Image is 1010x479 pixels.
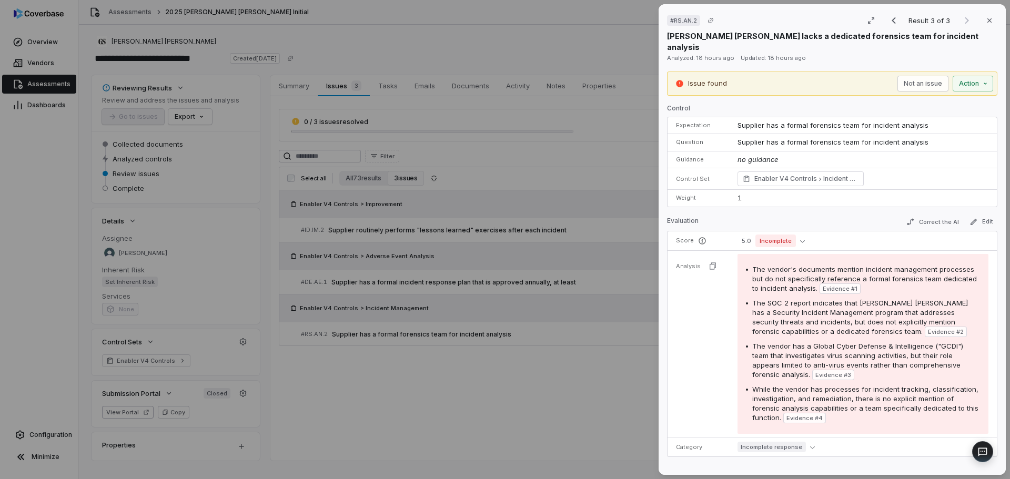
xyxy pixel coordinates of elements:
span: 1 [738,193,742,202]
span: Evidence # 3 [815,371,851,379]
button: 5.0Incomplete [738,235,809,247]
p: Result 3 of 3 [908,15,952,26]
button: Action [953,76,993,91]
p: Expectation [676,121,725,129]
p: Evidence [667,465,997,478]
span: Supplier has a formal forensics team for incident analysis [738,138,928,146]
p: Issue found [688,78,727,89]
p: Control Set [676,175,725,183]
span: # RS.AN.2 [670,16,697,25]
span: Evidence # 4 [786,414,823,422]
span: While the vendor has processes for incident tracking, classification, investigation, and remediat... [752,385,978,422]
button: Correct the AI [902,216,963,228]
span: Updated: 18 hours ago [741,54,806,62]
span: The SOC 2 report indicates that [PERSON_NAME] [PERSON_NAME] has a Security Incident Management pr... [752,299,968,335]
p: Weight [676,194,725,202]
button: Copy link [701,11,720,30]
span: The vendor's documents mention incident management processes but do not specifically reference a ... [752,265,977,292]
span: Enabler V4 Controls Incident Management [754,174,858,184]
button: Previous result [883,14,904,27]
span: no guidance [738,155,778,164]
span: Analyzed: 18 hours ago [667,54,734,62]
p: Evaluation [667,217,699,229]
p: Question [676,138,725,146]
p: Analysis [676,262,701,270]
span: The vendor has a Global Cyber Defense & Intelligence ("GCDI") team that investigates virus scanni... [752,342,963,379]
p: [PERSON_NAME] [PERSON_NAME] lacks a dedicated forensics team for incident analysis [667,30,997,53]
button: Not an issue [897,76,948,91]
span: Supplier has a formal forensics team for incident analysis [738,121,928,129]
span: Evidence # 1 [823,284,857,293]
span: Incomplete [755,235,796,247]
span: Evidence # 2 [928,328,964,336]
p: Category [676,443,725,451]
button: Edit [965,216,997,228]
span: Incomplete response [738,442,806,452]
p: Control [667,104,997,117]
p: Score [676,237,725,245]
p: Guidance [676,156,725,164]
